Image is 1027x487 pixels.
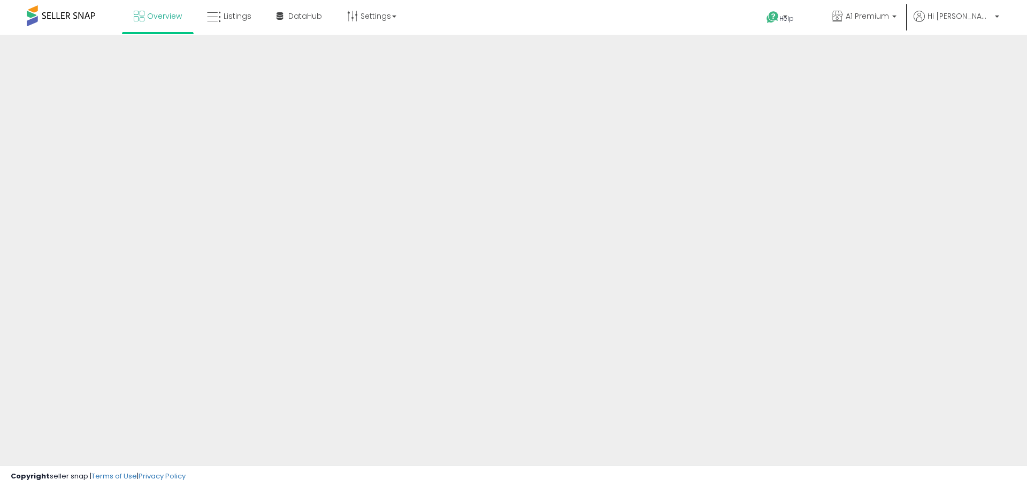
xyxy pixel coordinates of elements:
[91,471,137,481] a: Terms of Use
[11,471,50,481] strong: Copyright
[779,14,794,23] span: Help
[11,471,186,482] div: seller snap | |
[224,11,251,21] span: Listings
[139,471,186,481] a: Privacy Policy
[914,11,999,35] a: Hi [PERSON_NAME]
[288,11,322,21] span: DataHub
[758,3,815,35] a: Help
[147,11,182,21] span: Overview
[928,11,992,21] span: Hi [PERSON_NAME]
[846,11,889,21] span: A1 Premium
[766,11,779,24] i: Get Help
